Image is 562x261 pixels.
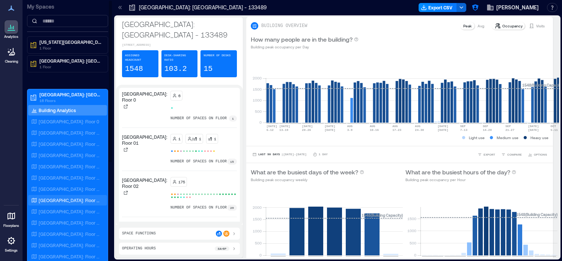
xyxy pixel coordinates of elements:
a: Settings [2,232,20,255]
p: [GEOGRAPHIC_DATA]: [GEOGRAPHIC_DATA] - 160796 [39,58,102,64]
p: [GEOGRAPHIC_DATA]: Floor 07 [39,197,101,203]
p: What are the busiest days of the week? [251,168,358,177]
text: OCT [551,124,556,128]
p: Cleaning [5,59,18,64]
tspan: 1500 [407,216,416,221]
p: [GEOGRAPHIC_DATA]: Floor 02 [39,141,101,147]
p: [GEOGRAPHIC_DATA]: Floor 11 [39,242,101,248]
p: [GEOGRAPHIC_DATA]: [GEOGRAPHIC_DATA] - 133489 [122,19,237,40]
text: 17-23 [392,128,401,132]
text: 4pm [512,257,518,261]
tspan: 0 [259,120,262,124]
p: 175 [178,179,185,185]
text: 13-19 [279,128,288,132]
p: 1 [199,136,201,142]
p: Occupancy [502,23,523,29]
text: [DATE] [438,128,449,132]
text: 5-11 [551,128,558,132]
tspan: 1000 [253,229,262,233]
p: Light use [469,135,485,141]
p: [GEOGRAPHIC_DATA]: [GEOGRAPHIC_DATA] - 133489 [139,4,267,11]
a: Cleaning [2,43,21,66]
text: [DATE] [438,124,449,128]
p: Floorplans [3,223,19,228]
p: [GEOGRAPHIC_DATA]: [GEOGRAPHIC_DATA] - 133489 [39,91,102,97]
p: 1548 [125,64,143,74]
text: SEP [483,124,488,128]
p: [GEOGRAPHIC_DATA]: Floor 12 [39,253,101,259]
p: BUILDING OVERVIEW [261,23,307,29]
text: AUG [392,124,398,128]
p: What are the busiest hours of the day? [405,168,510,177]
p: 1 Day [319,152,328,157]
p: Analytics [4,34,18,39]
text: 14-20 [483,128,492,132]
p: [GEOGRAPHIC_DATA]: Floor 01 [39,130,101,136]
text: [DATE] [302,124,313,128]
p: 1 Floor [39,64,102,70]
button: Last 90 Days |[DATE]-[DATE] [251,151,308,158]
p: Number of Desks [203,53,231,58]
text: [DATE] [528,124,539,128]
text: AUG [370,124,375,128]
p: [US_STATE][GEOGRAPHIC_DATA] - 159179 [39,39,102,45]
span: [PERSON_NAME] [496,4,539,11]
p: Operating Hours [122,246,156,252]
p: Heavy use [530,135,548,141]
p: [GEOGRAPHIC_DATA]: Floor 06 [39,186,101,192]
p: [GEOGRAPHIC_DATA]: Floor 10 [39,231,101,237]
p: Building peak occupancy weekly [251,177,364,183]
p: 29 [230,205,234,210]
span: COMPARE [507,152,522,157]
tspan: 1500 [253,87,262,91]
tspan: 1000 [253,98,262,102]
text: [DATE] [267,124,277,128]
p: 1 [232,116,234,121]
text: [DATE] [289,257,300,261]
text: 4am [444,257,450,261]
p: 6 [178,93,181,99]
p: How many people are in the building? [251,35,353,44]
button: Export CSV [419,3,457,12]
text: [DATE] [279,124,290,128]
p: Building peak occupancy per Day [251,44,359,50]
p: 1 Floor [39,45,102,51]
tspan: 1500 [253,217,262,221]
p: 1 [178,136,181,142]
text: 8am [467,257,473,261]
text: 12pm [490,257,497,261]
p: Peak [463,23,472,29]
tspan: 0 [414,253,416,257]
text: [DATE] [383,257,394,261]
span: OPTIONS [534,152,547,157]
tspan: 0 [259,253,262,257]
text: AUG [347,124,353,128]
p: 15 [203,64,212,74]
text: 6-12 [267,128,274,132]
text: 21-27 [505,128,514,132]
p: Assigned Headcount [125,53,155,62]
text: 7-13 [460,128,467,132]
button: EXPORT [476,151,497,158]
text: [DATE] [271,257,282,261]
text: [DATE] [346,257,357,261]
p: 16 Floors [39,97,102,103]
p: number of spaces on floor [170,159,227,165]
p: [GEOGRAPHIC_DATA]: Floor 0 [122,91,167,103]
p: [GEOGRAPHIC_DATA]: Floor 05 [39,175,101,181]
text: [DATE] [325,124,336,128]
text: [DATE] [365,257,375,261]
text: 20-26 [302,128,311,132]
button: [PERSON_NAME] [484,1,541,13]
text: [DATE] [528,128,539,132]
p: Avg [478,23,484,29]
text: [DATE] [327,257,338,261]
p: 8a - 6p [218,246,226,251]
p: Settings [5,248,18,253]
text: 12am [422,257,429,261]
p: 1 [214,136,216,142]
p: Building peak occupancy per Hour [405,177,516,183]
tspan: 500 [255,241,262,245]
text: 3-9 [347,128,353,132]
p: [STREET_ADDRESS] [122,43,237,47]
